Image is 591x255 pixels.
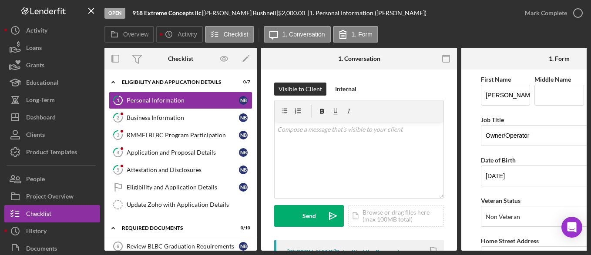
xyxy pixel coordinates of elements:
div: N B [239,96,248,105]
tspan: 1 [117,97,119,103]
label: Checklist [224,31,248,38]
a: 1Personal InformationNB [109,92,252,109]
div: Visible to Client [279,83,322,96]
button: Dashboard [4,109,100,126]
label: 1. Conversation [282,31,325,38]
button: Checklist [205,26,254,43]
a: 3RMMFI BLBC Program ParticipationNB [109,126,252,144]
a: 2Business InformationNB [109,109,252,126]
label: Date of Birth [481,156,516,164]
div: N B [239,113,248,122]
button: Activity [156,26,202,43]
div: Required Documents [122,225,228,231]
div: Non Veteran [486,213,520,220]
div: Open [104,8,125,19]
div: Personal Information [127,97,239,104]
tspan: 3 [117,132,119,138]
div: [PERSON_NAME] Bushnell | [203,10,278,17]
div: History [26,222,47,242]
div: Attestation and Disclosures [127,166,239,173]
button: Visible to Client [274,83,326,96]
button: Product Templates [4,143,100,161]
div: 1. Form [549,55,570,62]
div: Internal [335,83,356,96]
div: Long-Term [26,91,55,111]
div: N B [239,131,248,139]
button: Long-Term [4,91,100,109]
a: 4Application and Proposal DetailsNB [109,144,252,161]
button: Clients [4,126,100,143]
button: Grants [4,56,100,74]
button: Checklist [4,205,100,222]
label: 1. Form [352,31,373,38]
label: First Name [481,76,511,83]
a: Eligibility and Application DetailsNB [109,179,252,196]
a: 5Attestation and DisclosuresNB [109,161,252,179]
tspan: 4 [117,149,120,155]
b: 918 Extreme Concepts llc [132,9,201,17]
div: Mark Complete [525,4,567,22]
tspan: 2 [117,115,119,120]
div: Clients [26,126,45,146]
div: | 1. Personal Information ([PERSON_NAME]) [308,10,426,17]
button: History [4,222,100,240]
button: Educational [4,74,100,91]
button: Mark Complete [516,4,587,22]
div: $2,000.00 [278,10,308,17]
div: Product Templates [26,143,77,163]
div: Eligibility and Application Details [122,79,228,85]
div: Business Information [127,114,239,121]
label: Job Title [481,116,504,123]
button: Send [274,205,344,227]
div: Update Zoho with Application Details [127,201,252,208]
label: Overview [123,31,148,38]
div: Dashboard [26,109,56,128]
div: Eligibility and Application Details [127,184,239,191]
div: Checklist [168,55,193,62]
div: Checklist [26,205,51,225]
div: Send [302,205,316,227]
button: Project Overview [4,188,100,205]
button: Loans [4,39,100,56]
div: 0 / 10 [235,225,250,231]
label: Home Street Address [481,237,539,245]
div: Activity [26,22,47,41]
div: N B [239,148,248,157]
button: Internal [331,83,361,96]
button: Overview [104,26,154,43]
label: Middle Name [534,76,571,83]
div: Review BLBC Graduation Requirements [127,243,239,250]
div: Grants [26,56,44,76]
div: Loans [26,39,42,59]
div: N B [239,166,248,174]
button: 1. Form [333,26,378,43]
div: 0 / 7 [235,79,250,85]
a: 6Review BLBC Graduation RequirementsNB [109,238,252,255]
div: 1. Conversation [338,55,380,62]
div: People [26,170,45,190]
div: N B [239,183,248,192]
div: Application and Proposal Details [127,149,239,156]
label: Activity [178,31,197,38]
div: RMMFI BLBC Program Participation [127,132,239,139]
tspan: 6 [117,244,119,249]
div: Educational [26,74,58,93]
div: | [132,10,203,17]
tspan: 5 [117,167,119,172]
button: Activity [4,22,100,39]
div: Project Overview [26,188,74,207]
button: People [4,170,100,188]
button: 1. Conversation [264,26,331,43]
